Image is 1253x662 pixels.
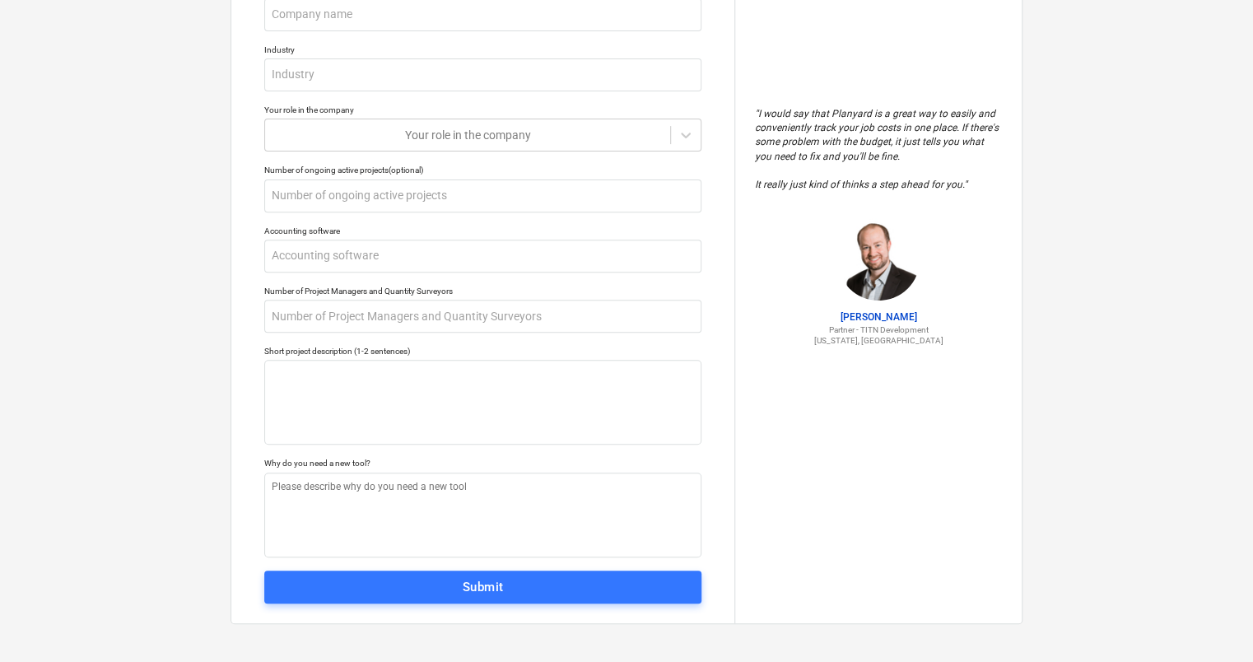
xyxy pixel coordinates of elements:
[837,218,920,301] img: Jordan Cohen
[264,179,701,212] input: Number of ongoing active projects
[755,324,1002,335] p: Partner - TITN Development
[755,107,1002,192] p: " I would say that Planyard is a great way to easily and conveniently track your job costs in one...
[755,335,1002,346] p: [US_STATE], [GEOGRAPHIC_DATA]
[463,576,504,598] div: Submit
[264,58,701,91] input: Industry
[264,44,701,55] div: Industry
[264,571,701,604] button: Submit
[264,226,701,236] div: Accounting software
[755,310,1002,324] p: [PERSON_NAME]
[264,346,701,357] div: Short project description (1-2 sentences)
[264,458,701,469] div: Why do you need a new tool?
[264,286,701,296] div: Number of Project Managers and Quantity Surveyors
[264,300,701,333] input: Number of Project Managers and Quantity Surveyors
[264,105,701,115] div: Your role in the company
[264,240,701,273] input: Accounting software
[264,165,701,175] div: Number of ongoing active projects (optional)
[1171,583,1253,662] iframe: Chat Widget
